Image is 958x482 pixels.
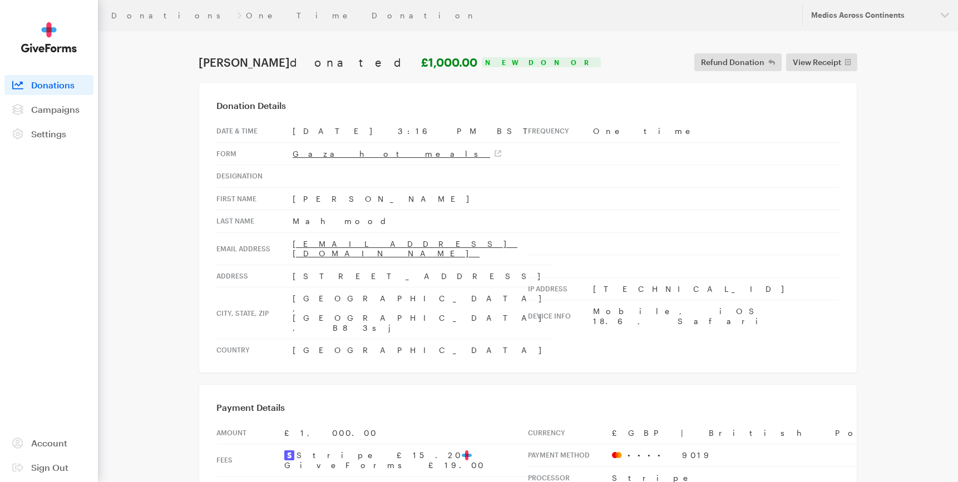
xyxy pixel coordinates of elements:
a: Sign Out [4,458,93,478]
th: Designation [216,165,293,188]
img: favicon-aeed1a25926f1876c519c09abb28a859d2c37b09480cd79f99d23ee3a2171d47.svg [462,450,472,460]
h3: Donation Details [216,100,840,111]
th: IP address [528,277,593,300]
button: Refund Donation [694,53,782,71]
span: View Receipt [793,56,841,69]
h1: [PERSON_NAME] [199,56,477,69]
td: [GEOGRAPHIC_DATA] [293,339,552,361]
a: Account [4,433,93,453]
td: Mobile, iOS 18.6, Safari [593,300,840,332]
a: Campaigns [4,100,93,120]
img: GiveForms [21,22,77,53]
td: [DATE] 3:16 PM BST [293,120,552,142]
th: Fees [216,444,284,477]
th: Device info [528,300,593,332]
div: Medics Across Continents [811,11,932,20]
button: Medics Across Continents [802,4,958,26]
th: First Name [216,187,293,210]
span: donated [290,56,418,69]
a: Donations [4,75,93,95]
td: One time [593,120,840,142]
div: New Donor [482,57,601,67]
th: Amount [216,422,284,444]
th: City, state, zip [216,287,293,339]
strong: £1,000.00 [421,56,477,69]
td: [TECHNICAL_ID] [593,277,840,300]
a: View Receipt [786,53,858,71]
th: Form [216,142,293,165]
td: [STREET_ADDRESS] [293,265,552,287]
th: Currency [528,422,612,444]
td: [GEOGRAPHIC_DATA] , [GEOGRAPHIC_DATA] , B8 3sj [293,287,552,339]
td: Stripe £15.20 GiveForms £19.00 [284,444,528,477]
h3: Payment Details [216,402,840,413]
span: Settings [31,128,66,139]
span: Refund Donation [701,56,764,69]
a: [EMAIL_ADDRESS][DOMAIN_NAME] [293,239,517,259]
span: Campaigns [31,104,80,115]
td: Mahmood [293,210,552,233]
th: Address [216,265,293,287]
span: Donations [31,79,75,90]
th: Last Name [216,210,293,233]
span: Sign Out [31,462,68,473]
th: Frequency [528,120,593,142]
th: Email address [216,232,293,265]
td: £1,000.00 [284,422,528,444]
td: [PERSON_NAME] [293,187,552,210]
img: stripe2-5d9aec7fb46365e6c7974577a8dae7ee9b23322d394d28ba5d52000e5e5e0903.svg [284,450,294,460]
a: Settings [4,124,93,144]
th: Payment Method [528,444,612,467]
a: Gaza hot meals [293,149,501,158]
th: Date & time [216,120,293,142]
span: Account [31,438,67,448]
th: Country [216,339,293,361]
a: Donations [111,11,233,20]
